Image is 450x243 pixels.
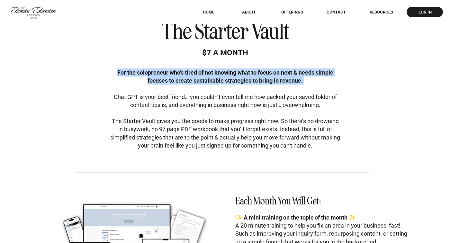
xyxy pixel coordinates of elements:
a: HOME [194,10,223,14]
p: Chat GPT is your best friend… you couldn’t even tell me how packed your saved folder of content t... [109,68,341,150]
b: ✨ A mini training on the topic of the month ✨ [235,214,356,221]
h2: The Starter Vault [124,21,326,35]
p: $7 a month [197,48,253,57]
a: log in [412,10,437,14]
h3: Each Month You Will Get: [235,196,374,204]
a: Contact [322,10,350,14]
a: offerings [272,10,312,14]
a: About [238,10,260,14]
a: RESOURCES [361,10,402,14]
b: For the solopreneur who’s tired of not knowing what to focus on next & needs simple focuses to cr... [117,69,333,84]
